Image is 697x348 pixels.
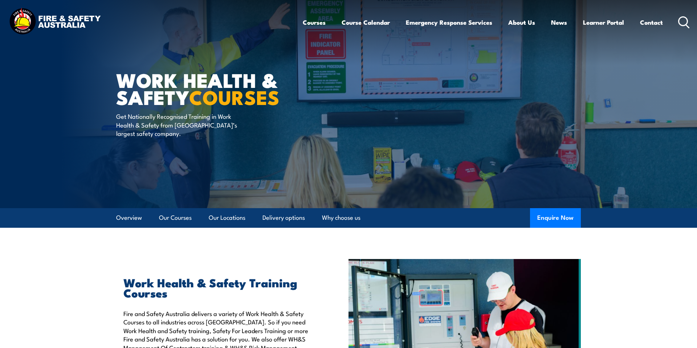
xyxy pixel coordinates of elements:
[406,13,492,32] a: Emergency Response Services
[116,208,142,227] a: Overview
[342,13,390,32] a: Course Calendar
[116,112,249,137] p: Get Nationally Recognised Training in Work Health & Safety from [GEOGRAPHIC_DATA]’s largest safet...
[551,13,567,32] a: News
[322,208,360,227] a: Why choose us
[116,71,295,105] h1: Work Health & Safety
[123,277,315,298] h2: Work Health & Safety Training Courses
[209,208,245,227] a: Our Locations
[583,13,624,32] a: Learner Portal
[640,13,663,32] a: Contact
[159,208,192,227] a: Our Courses
[508,13,535,32] a: About Us
[189,81,280,112] strong: COURSES
[303,13,326,32] a: Courses
[530,208,581,228] button: Enquire Now
[262,208,305,227] a: Delivery options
